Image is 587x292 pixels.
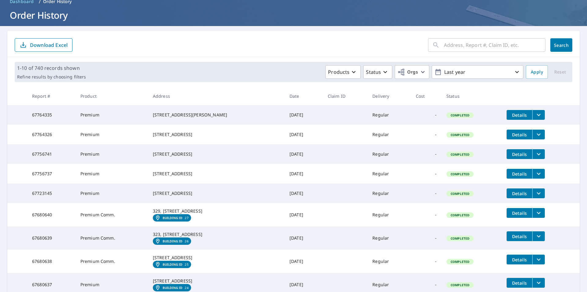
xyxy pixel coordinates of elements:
p: 1-10 of 740 records shown [17,64,86,72]
div: [STREET_ADDRESS][PERSON_NAME] [153,112,280,118]
td: Regular [367,164,411,184]
span: Details [510,210,529,216]
p: Products [328,68,349,76]
a: Building ID24 [153,284,191,291]
button: detailsBtn-67756737 [507,169,532,179]
td: Regular [367,226,411,250]
button: Products [325,65,361,79]
span: Details [510,191,529,196]
p: Download Excel [30,42,68,48]
div: [STREET_ADDRESS] [153,278,280,284]
span: Completed [447,283,473,287]
td: 67756737 [27,164,76,184]
span: Completed [447,113,473,117]
span: Completed [447,152,473,157]
td: Premium [76,125,148,144]
th: Claim ID [323,87,367,105]
button: Download Excel [15,38,72,52]
td: 67756741 [27,144,76,164]
button: detailsBtn-67680639 [507,231,532,241]
td: - [411,105,441,125]
button: filesDropdownBtn-67723145 [532,188,545,198]
td: Regular [367,105,411,125]
td: 67680640 [27,203,76,226]
td: 67680639 [27,226,76,250]
th: Address [148,87,285,105]
input: Address, Report #, Claim ID, etc. [444,36,545,54]
a: Building ID27 [153,214,191,222]
td: [DATE] [285,226,323,250]
span: Completed [447,213,473,217]
td: [DATE] [285,125,323,144]
td: 67723145 [27,184,76,203]
td: [DATE] [285,250,323,273]
button: Orgs [395,65,429,79]
em: Building ID [163,263,183,266]
th: Product [76,87,148,105]
td: - [411,144,441,164]
button: Status [363,65,392,79]
span: Completed [447,192,473,196]
div: [STREET_ADDRESS] [153,171,280,177]
td: - [411,203,441,226]
div: [STREET_ADDRESS] [153,190,280,196]
div: 329, [STREET_ADDRESS] [153,208,280,214]
td: [DATE] [285,164,323,184]
span: Search [555,42,567,48]
span: Details [510,233,529,239]
td: Premium [76,144,148,164]
td: Premium Comm. [76,226,148,250]
h1: Order History [7,9,580,21]
span: Details [510,257,529,263]
div: [STREET_ADDRESS] [153,151,280,157]
button: filesDropdownBtn-67680638 [532,255,545,264]
a: Building ID26 [153,237,191,245]
button: detailsBtn-67680638 [507,255,532,264]
td: - [411,184,441,203]
th: Status [441,87,502,105]
span: Details [510,280,529,286]
p: Refine results by choosing filters [17,74,86,80]
td: - [411,226,441,250]
button: detailsBtn-67764326 [507,130,532,139]
td: 67680638 [27,250,76,273]
span: Completed [447,236,473,241]
span: Details [510,112,529,118]
span: Apply [531,68,543,76]
td: Regular [367,184,411,203]
div: [STREET_ADDRESS] [153,131,280,138]
td: Premium Comm. [76,203,148,226]
button: filesDropdownBtn-67756741 [532,149,545,159]
button: detailsBtn-67723145 [507,188,532,198]
td: [DATE] [285,105,323,125]
td: - [411,164,441,184]
em: Building ID [163,216,183,220]
td: Regular [367,144,411,164]
span: Completed [447,260,473,264]
button: Search [550,38,572,52]
td: [DATE] [285,184,323,203]
button: filesDropdownBtn-67680637 [532,278,545,288]
span: Details [510,151,529,157]
td: Regular [367,125,411,144]
p: Status [366,68,381,76]
th: Report # [27,87,76,105]
td: - [411,125,441,144]
div: [STREET_ADDRESS] [153,255,280,261]
p: Last year [442,67,513,78]
span: Completed [447,172,473,176]
td: 67764326 [27,125,76,144]
button: filesDropdownBtn-67756737 [532,169,545,179]
td: Regular [367,203,411,226]
td: Premium [76,105,148,125]
button: detailsBtn-67756741 [507,149,532,159]
button: filesDropdownBtn-67680640 [532,208,545,218]
span: Orgs [397,68,418,76]
button: Last year [432,65,523,79]
td: Premium [76,164,148,184]
td: [DATE] [285,203,323,226]
th: Cost [411,87,441,105]
td: 67764335 [27,105,76,125]
em: Building ID [163,239,183,243]
a: Building ID25 [153,261,191,268]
